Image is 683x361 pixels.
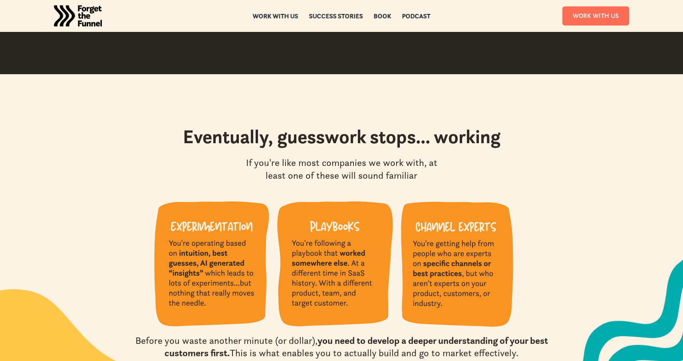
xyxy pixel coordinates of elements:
a: Podcast [402,13,431,19]
a: Work with us [253,13,298,19]
h2: Eventually, guesswork stops... working [183,125,500,148]
div: If you're like most companies we work with, at least one of these will sound familiar [227,156,456,182]
div: Before you waste another minute (or dollar), This is what enables you to actually build and go to... [115,335,568,359]
a: Book [374,13,391,19]
a: Success Stories [309,13,363,19]
a: Work With Us [562,6,629,25]
strong: you need to develop a deeper understanding of your best customers first. [165,335,548,359]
